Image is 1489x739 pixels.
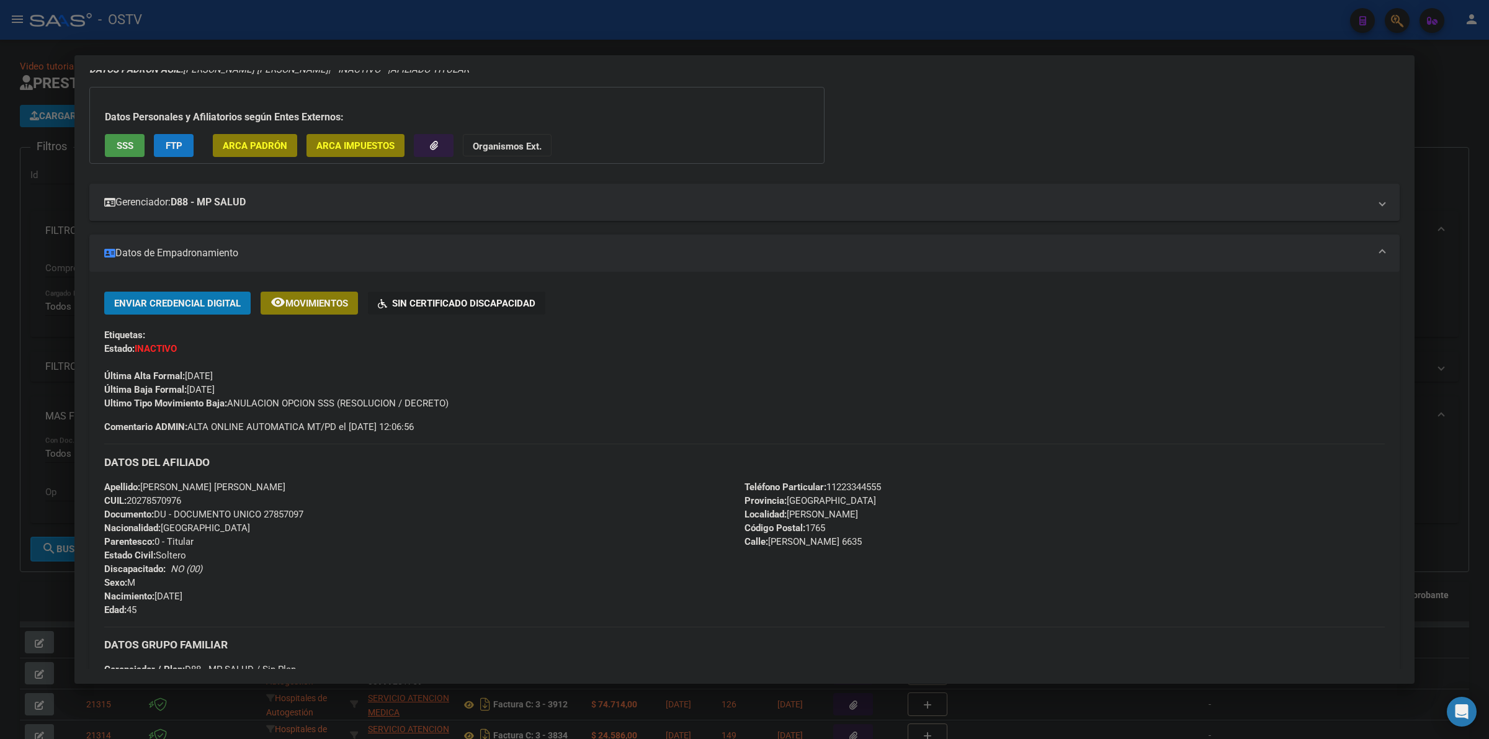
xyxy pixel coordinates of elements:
[744,495,787,506] strong: Provincia:
[104,536,194,547] span: 0 - Titular
[104,577,127,588] strong: Sexo:
[213,134,297,157] button: ARCA Padrón
[744,522,805,534] strong: Código Postal:
[89,64,183,75] strong: DATOS PADRÓN ÁGIL:
[744,509,858,520] span: [PERSON_NAME]
[89,64,469,75] i: | INACTIVO |
[1447,697,1477,727] div: Open Intercom Messenger
[306,134,405,157] button: ARCA Impuestos
[104,246,1370,261] mat-panel-title: Datos de Empadronamiento
[744,522,825,534] span: 1765
[104,563,166,575] strong: Discapacitado:
[105,134,145,157] button: SSS
[104,550,156,561] strong: Estado Civil:
[114,298,241,309] span: Enviar Credencial Digital
[104,455,1385,469] h3: DATOS DEL AFILIADO
[368,292,545,315] button: Sin Certificado Discapacidad
[104,398,449,409] span: ANULACION OPCION SSS (RESOLUCION / DECRETO)
[744,536,768,547] strong: Calle:
[105,110,809,125] h3: Datos Personales y Afiliatorios según Entes Externos:
[104,664,296,675] span: D88 - MP SALUD / Sin Plan
[744,509,787,520] strong: Localidad:
[104,370,213,382] span: [DATE]
[104,420,414,434] span: ALTA ONLINE AUTOMATICA MT/PD el [DATE] 12:06:56
[104,495,181,506] span: 20278570976
[104,370,185,382] strong: Última Alta Formal:
[104,522,161,534] strong: Nacionalidad:
[104,591,182,602] span: [DATE]
[285,298,348,309] span: Movimientos
[104,509,303,520] span: DU - DOCUMENTO UNICO 27857097
[463,134,552,157] button: Organismos Ext.
[104,384,215,395] span: [DATE]
[104,591,154,602] strong: Nacimiento:
[104,509,154,520] strong: Documento:
[89,184,1400,221] mat-expansion-panel-header: Gerenciador:D88 - MP SALUD
[104,292,251,315] button: Enviar Credencial Digital
[104,481,285,493] span: [PERSON_NAME] [PERSON_NAME]
[104,664,185,675] strong: Gerenciador / Plan:
[166,140,182,151] span: FTP
[104,604,136,616] span: 45
[104,495,127,506] strong: CUIL:
[171,195,246,210] strong: D88 - MP SALUD
[104,398,227,409] strong: Ultimo Tipo Movimiento Baja:
[104,536,154,547] strong: Parentesco:
[744,481,826,493] strong: Teléfono Particular:
[390,64,469,75] span: AFILIADO TITULAR
[135,343,177,354] strong: INACTIVO
[744,495,876,506] span: [GEOGRAPHIC_DATA]
[271,295,285,310] mat-icon: remove_red_eye
[104,329,145,341] strong: Etiquetas:
[392,298,535,309] span: Sin Certificado Discapacidad
[223,140,287,151] span: ARCA Padrón
[104,577,135,588] span: M
[154,134,194,157] button: FTP
[104,343,135,354] strong: Estado:
[744,536,862,547] span: [PERSON_NAME] 6635
[104,550,186,561] span: Soltero
[171,563,202,575] i: NO (00)
[89,64,328,75] span: [PERSON_NAME] [PERSON_NAME]
[744,481,881,493] span: 11223344555
[316,140,395,151] span: ARCA Impuestos
[261,292,358,315] button: Movimientos
[89,235,1400,272] mat-expansion-panel-header: Datos de Empadronamiento
[104,604,127,616] strong: Edad:
[117,140,133,151] span: SSS
[104,638,1385,652] h3: DATOS GRUPO FAMILIAR
[104,421,187,432] strong: Comentario ADMIN:
[104,195,1370,210] mat-panel-title: Gerenciador:
[104,481,140,493] strong: Apellido:
[473,141,542,152] strong: Organismos Ext.
[104,522,250,534] span: [GEOGRAPHIC_DATA]
[104,384,187,395] strong: Última Baja Formal:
